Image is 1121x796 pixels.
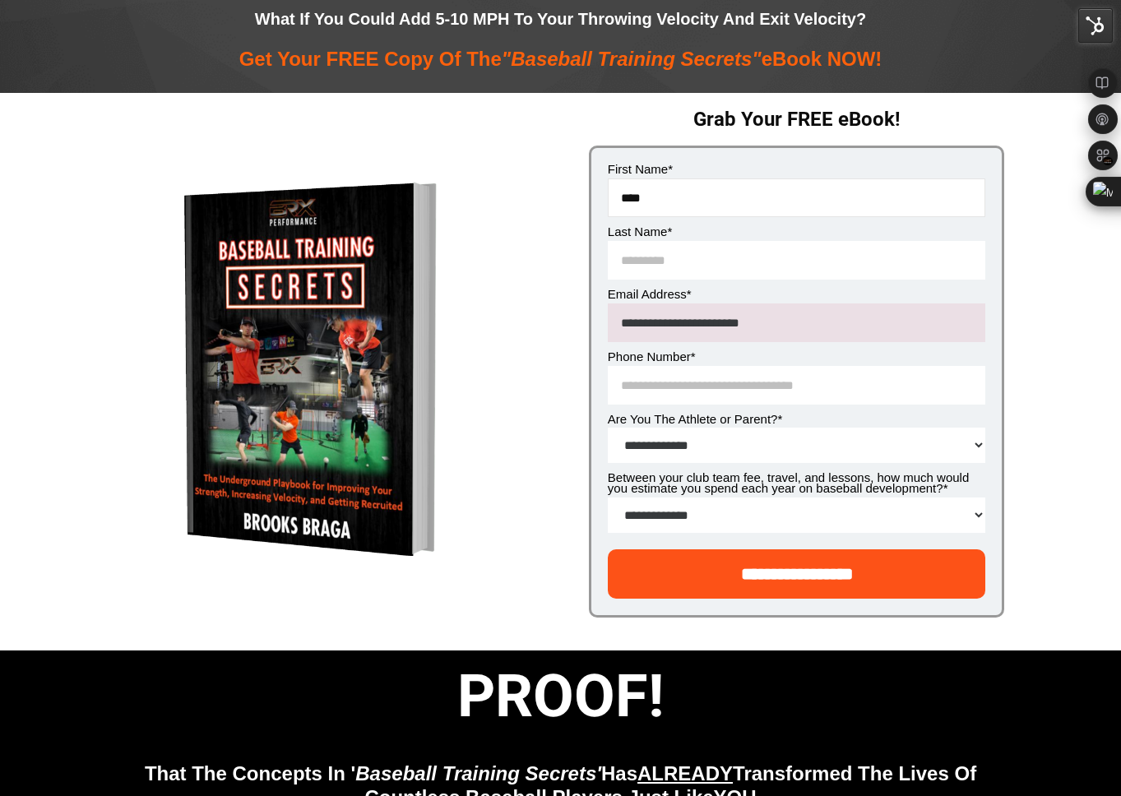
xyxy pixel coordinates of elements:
[502,48,762,70] em: "Baseball Training Secrets"
[608,224,668,238] span: Last Name
[125,172,525,572] img: Baseball Training Secrets eBook
[608,287,687,301] span: Email Address
[608,470,969,495] span: Between your club team fee, travel, and lessons, how much would you estimate you spend each year ...
[637,762,733,784] span: ALREADY
[608,162,668,176] span: First Name
[608,349,691,363] span: Phone Number
[608,412,778,426] span: Are You The Athlete or Parent?
[239,48,882,70] span: Get Your FREE Copy Of The eBook NOW!
[117,667,1005,726] h1: PROOF!
[355,762,601,784] em: Baseball Training Secrets'
[1078,8,1113,43] img: HubSpot Tools Menu Toggle
[589,109,1005,129] h1: Grab Your FREE eBook!
[255,10,866,28] span: What If You Could Add 5-10 MPH To Your Throwing Velocity And Exit Velocity?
